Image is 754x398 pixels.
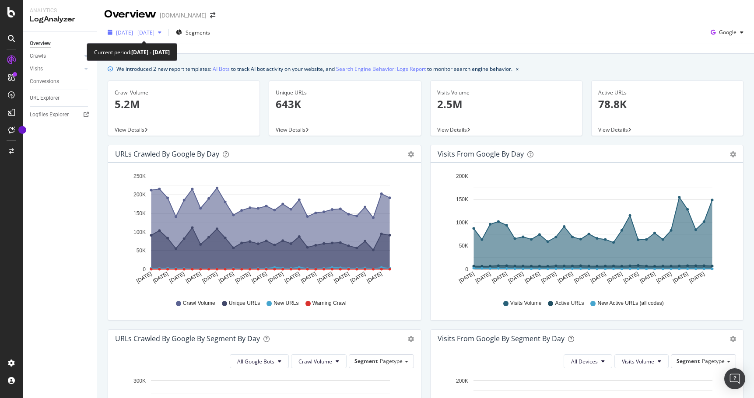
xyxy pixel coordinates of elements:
[556,271,574,284] text: [DATE]
[116,29,154,36] span: [DATE] - [DATE]
[115,97,253,112] p: 5.2M
[30,7,90,14] div: Analytics
[730,151,736,157] div: gear
[213,64,230,73] a: AI Bots
[229,300,260,307] span: Unique URLs
[230,354,289,368] button: All Google Bots
[672,271,689,284] text: [DATE]
[291,354,347,368] button: Crawl Volume
[30,94,91,103] a: URL Explorer
[30,52,46,61] div: Crawls
[30,94,60,103] div: URL Explorer
[276,97,414,112] p: 643K
[137,248,146,254] text: 50K
[152,271,169,284] text: [DATE]
[437,126,467,133] span: View Details
[160,11,207,20] div: [DOMAIN_NAME]
[133,229,146,235] text: 100K
[333,271,350,284] text: [DATE]
[94,47,170,57] div: Current period:
[185,271,202,284] text: [DATE]
[606,271,623,284] text: [DATE]
[491,271,508,284] text: [DATE]
[115,150,219,158] div: URLs Crawled by Google by day
[336,64,426,73] a: Search Engine Behavior: Logs Report
[724,368,745,389] div: Open Intercom Messenger
[267,271,284,284] text: [DATE]
[598,89,736,97] div: Active URLs
[438,334,565,343] div: Visits from Google By Segment By Day
[316,271,334,284] text: [DATE]
[730,336,736,342] div: gear
[168,271,186,284] text: [DATE]
[108,64,743,73] div: info banner
[507,271,525,284] text: [DATE]
[133,173,146,179] text: 250K
[172,25,214,39] button: Segments
[514,63,521,75] button: close banner
[408,336,414,342] div: gear
[437,97,575,112] p: 2.5M
[438,170,736,291] svg: A chart.
[30,110,69,119] div: Logfiles Explorer
[300,271,317,284] text: [DATE]
[312,300,347,307] span: Warning Crawl
[465,266,468,272] text: 0
[276,89,414,97] div: Unique URLs
[458,271,475,284] text: [DATE]
[116,64,512,73] div: We introduced 2 new report templates: to track AI bot activity on your website, and to monitor se...
[456,378,468,384] text: 200K
[186,29,210,36] span: Segments
[510,300,542,307] span: Visits Volume
[30,64,82,73] a: Visits
[30,77,59,86] div: Conversions
[274,300,298,307] span: New URLs
[456,196,468,202] text: 150K
[380,357,403,365] span: Pagetype
[135,271,153,284] text: [DATE]
[115,126,144,133] span: View Details
[622,358,654,365] span: Visits Volume
[115,170,414,291] svg: A chart.
[131,49,170,56] b: [DATE] - [DATE]
[115,89,253,97] div: Crawl Volume
[523,271,541,284] text: [DATE]
[133,192,146,198] text: 200K
[571,358,598,365] span: All Devices
[719,28,736,36] span: Google
[115,334,260,343] div: URLs Crawled by Google By Segment By Day
[540,271,558,284] text: [DATE]
[30,110,91,119] a: Logfiles Explorer
[276,126,305,133] span: View Details
[702,357,725,365] span: Pagetype
[30,39,91,48] a: Overview
[250,271,268,284] text: [DATE]
[573,271,590,284] text: [DATE]
[589,271,607,284] text: [DATE]
[408,151,414,157] div: gear
[597,300,663,307] span: New Active URLs (all codes)
[456,220,468,226] text: 100K
[366,271,383,284] text: [DATE]
[707,25,747,39] button: Google
[18,126,26,134] div: Tooltip anchor
[143,266,146,272] text: 0
[210,12,215,18] div: arrow-right-arrow-left
[30,77,91,86] a: Conversions
[474,271,491,284] text: [DATE]
[133,378,146,384] text: 300K
[30,39,51,48] div: Overview
[655,271,673,284] text: [DATE]
[614,354,669,368] button: Visits Volume
[183,300,215,307] span: Crawl Volume
[201,271,219,284] text: [DATE]
[598,126,628,133] span: View Details
[217,271,235,284] text: [DATE]
[555,300,584,307] span: Active URLs
[688,271,705,284] text: [DATE]
[104,25,165,39] button: [DATE] - [DATE]
[354,357,378,365] span: Segment
[438,150,524,158] div: Visits from Google by day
